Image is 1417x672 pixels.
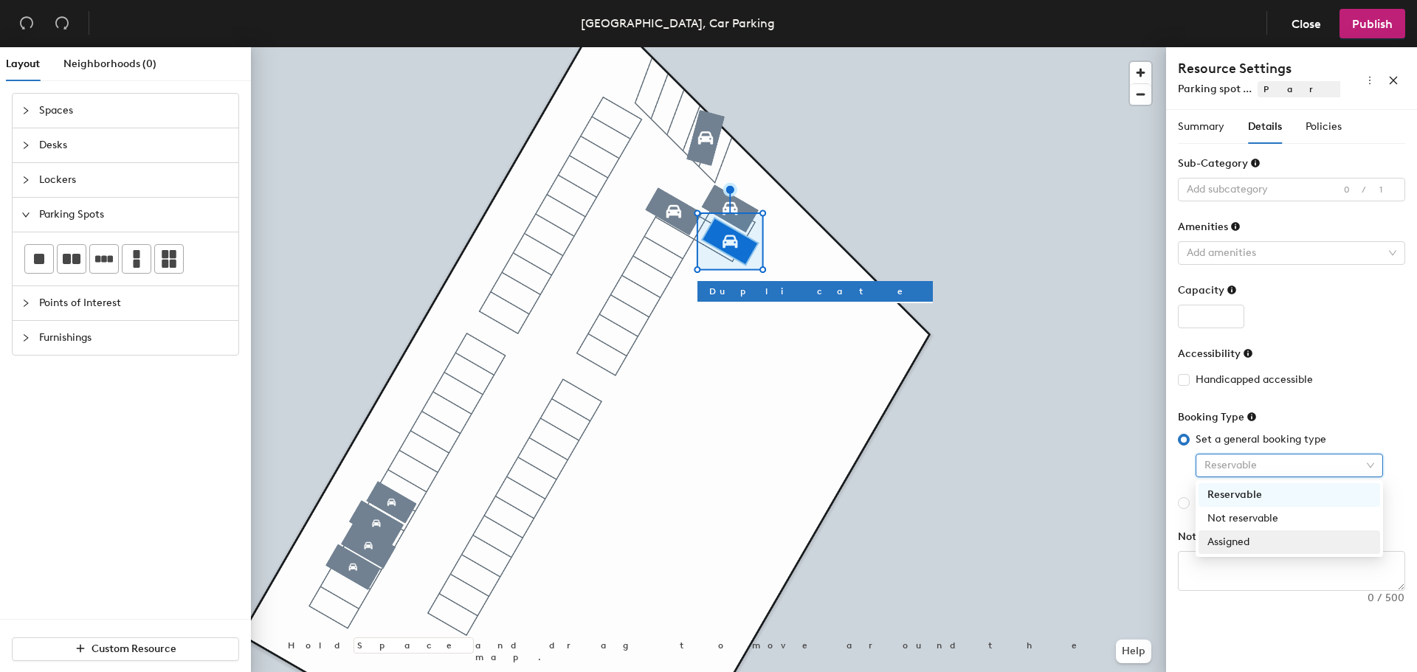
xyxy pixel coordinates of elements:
[1204,454,1374,477] span: Reservable
[709,285,921,298] span: Duplicate
[1178,284,1237,297] div: Capacity
[1207,510,1371,527] div: Not reservable
[19,15,34,30] span: undo
[581,14,775,32] div: [GEOGRAPHIC_DATA], Car Parking
[47,9,77,38] button: Redo (⌘ + ⇧ + Z)
[1116,640,1151,663] button: Help
[1207,487,1371,503] div: Reservable
[1178,347,1253,360] div: Accessibility
[1178,120,1224,133] span: Summary
[1207,534,1371,550] div: Assigned
[1352,17,1393,31] span: Publish
[12,9,41,38] button: Undo (⌘ + Z)
[1292,17,1321,31] span: Close
[1199,507,1380,530] div: Not reservable
[697,281,933,302] button: Duplicate
[63,58,156,70] span: Neighborhoods (0)
[39,286,230,320] span: Points of Interest
[1178,530,1219,543] div: Notes
[1306,120,1342,133] span: Policies
[1190,372,1319,388] span: Handicapped accessible
[1190,495,1373,511] span: Set a booking type per day of week
[1388,75,1399,86] span: close
[1178,157,1261,170] div: Sub-Category
[1365,75,1375,86] span: more
[6,58,40,70] span: Layout
[21,333,30,342] span: collapsed
[1199,530,1380,554] div: Assigned
[1178,221,1241,233] div: Amenities
[39,163,230,197] span: Lockers
[1190,432,1332,448] span: Set a general booking type
[12,637,239,661] button: Custom Resource
[21,176,30,184] span: collapsed
[21,299,30,308] span: collapsed
[39,128,230,162] span: Desks
[39,198,230,232] span: Parking Spots
[1248,120,1282,133] span: Details
[1279,9,1334,38] button: Close
[92,642,176,655] span: Custom Resource
[1340,9,1405,38] button: Publish
[39,94,230,128] span: Spaces
[1178,59,1340,78] h4: Resource Settings
[1178,411,1257,423] div: Booking Type
[21,141,30,150] span: collapsed
[21,210,30,219] span: expanded
[39,321,230,355] span: Furnishings
[21,106,30,115] span: collapsed
[1199,483,1380,507] div: Reservable
[1178,83,1252,95] span: Parking spot ...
